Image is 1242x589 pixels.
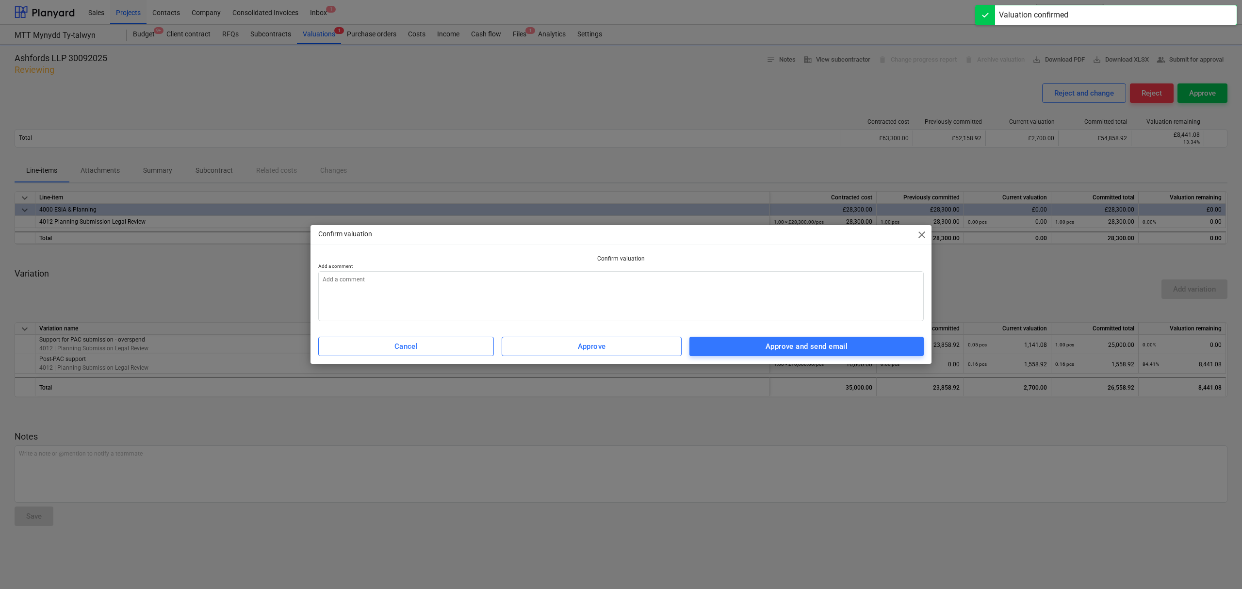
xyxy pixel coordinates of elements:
p: Confirm valuation [318,255,924,263]
iframe: Chat Widget [1193,542,1242,589]
div: Cancel [394,340,418,353]
button: Approve and send email [689,337,924,356]
div: Valuation confirmed [999,9,1068,21]
button: Approve [502,337,682,356]
button: Cancel [318,337,494,356]
p: Confirm valuation [318,229,372,239]
span: close [916,229,928,241]
p: Add a comment [318,263,924,271]
div: Approve [578,340,606,353]
div: Approve and send email [766,340,848,353]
